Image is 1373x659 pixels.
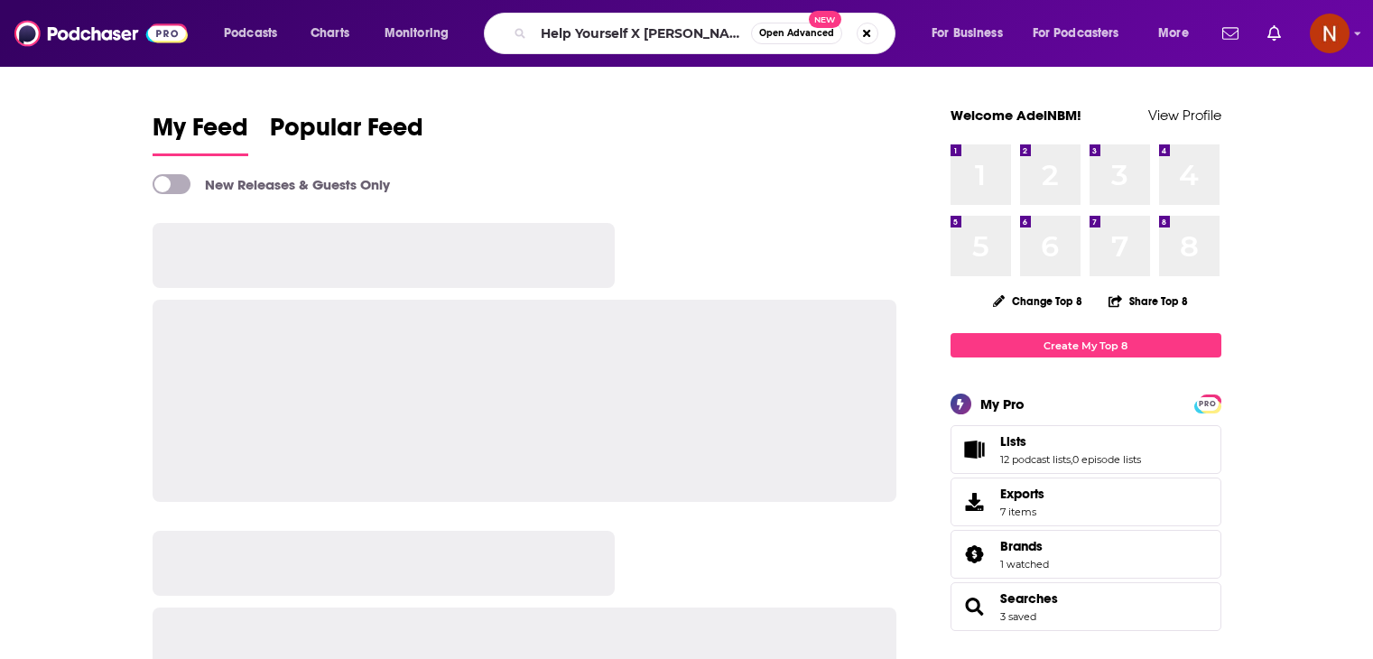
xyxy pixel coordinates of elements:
a: Show notifications dropdown [1215,18,1246,49]
span: Open Advanced [759,29,834,38]
button: open menu [211,19,301,48]
span: 7 items [1000,506,1044,518]
div: Search podcasts, credits, & more... [501,13,913,54]
span: Lists [1000,433,1026,450]
span: More [1158,21,1189,46]
a: Exports [951,478,1221,526]
a: 1 watched [1000,558,1049,571]
button: open menu [1146,19,1211,48]
img: User Profile [1310,14,1350,53]
span: New [809,11,841,28]
button: Open AdvancedNew [751,23,842,44]
span: My Feed [153,112,248,153]
a: Brands [957,542,993,567]
a: Lists [1000,433,1141,450]
button: open menu [1021,19,1146,48]
a: 3 saved [1000,610,1036,623]
a: My Feed [153,112,248,156]
a: New Releases & Guests Only [153,174,390,194]
a: Charts [299,19,360,48]
span: Charts [311,21,349,46]
span: For Podcasters [1033,21,1119,46]
input: Search podcasts, credits, & more... [533,19,751,48]
a: Brands [1000,538,1049,554]
a: Searches [957,594,993,619]
button: open menu [372,19,472,48]
span: Podcasts [224,21,277,46]
span: , [1071,453,1072,466]
span: For Business [932,21,1003,46]
span: Exports [1000,486,1044,502]
a: Popular Feed [270,112,423,156]
a: View Profile [1148,107,1221,124]
button: Show profile menu [1310,14,1350,53]
a: Lists [957,437,993,462]
span: Exports [957,489,993,515]
a: 12 podcast lists [1000,453,1071,466]
a: Searches [1000,590,1058,607]
a: PRO [1197,396,1219,410]
span: Brands [1000,538,1043,554]
span: Searches [951,582,1221,631]
a: Show notifications dropdown [1260,18,1288,49]
button: open menu [919,19,1025,48]
a: Welcome AdelNBM! [951,107,1081,124]
span: Lists [951,425,1221,474]
button: Change Top 8 [982,290,1094,312]
button: Share Top 8 [1108,283,1189,319]
span: Brands [951,530,1221,579]
a: 0 episode lists [1072,453,1141,466]
span: PRO [1197,397,1219,411]
img: Podchaser - Follow, Share and Rate Podcasts [14,16,188,51]
span: Popular Feed [270,112,423,153]
span: Monitoring [385,21,449,46]
div: My Pro [980,395,1025,413]
span: Logged in as AdelNBM [1310,14,1350,53]
a: Create My Top 8 [951,333,1221,357]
